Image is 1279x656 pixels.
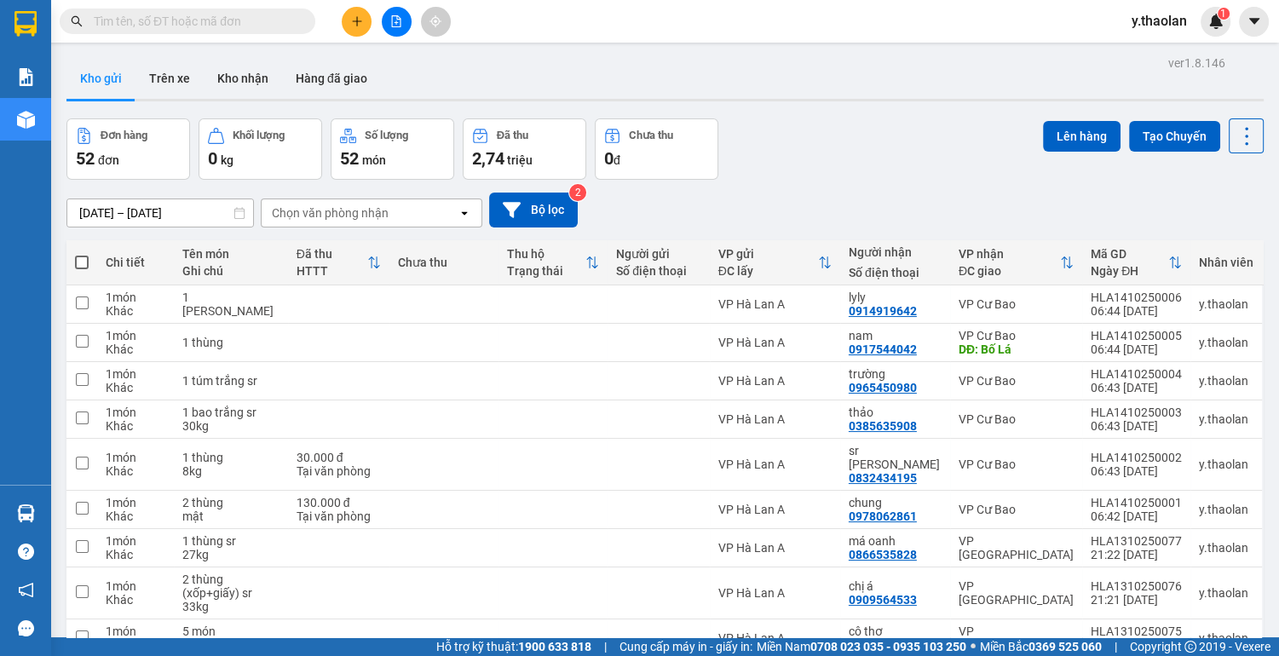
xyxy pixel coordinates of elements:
[959,264,1060,278] div: ĐC giao
[849,579,942,593] div: chị á
[1091,291,1182,304] div: HLA1410250006
[1091,624,1182,638] div: HLA1310250075
[1129,121,1220,152] button: Tạo Chuyến
[959,457,1074,471] div: VP Cư Bao
[849,419,917,433] div: 0385635908
[849,624,942,638] div: cô thơ
[497,129,528,141] div: Đã thu
[18,582,34,598] span: notification
[66,58,135,99] button: Kho gửi
[17,68,35,86] img: solution-icon
[106,304,165,318] div: Khác
[810,640,966,653] strong: 0708 023 035 - 0935 103 250
[429,15,441,27] span: aim
[390,15,402,27] span: file-add
[463,118,586,180] button: Đã thu2,74 triệu
[472,148,504,169] span: 2,74
[959,579,1074,607] div: VP [GEOGRAPHIC_DATA]
[199,118,322,180] button: Khối lượng0kg
[18,544,34,560] span: question-circle
[282,58,381,99] button: Hàng đã giao
[1184,641,1196,653] span: copyright
[297,247,368,261] div: Đã thu
[757,637,966,656] span: Miền Nam
[288,240,390,285] th: Toggle SortBy
[94,12,295,31] input: Tìm tên, số ĐT hoặc mã đơn
[718,457,832,471] div: VP Hà Lan A
[971,643,976,650] span: ⚪️
[849,593,917,607] div: 0909564533
[106,496,165,509] div: 1 món
[1199,374,1253,388] div: y.thaolan
[1168,54,1225,72] div: ver 1.8.146
[849,406,942,419] div: thảo
[1199,412,1253,426] div: y.thaolan
[331,118,454,180] button: Số lượng52món
[182,464,279,478] div: 8kg
[297,509,382,523] div: Tại văn phòng
[182,374,279,388] div: 1 túm trắng sr
[950,240,1082,285] th: Toggle SortBy
[959,624,1074,652] div: VP [GEOGRAPHIC_DATA]
[76,148,95,169] span: 52
[1218,8,1230,20] sup: 1
[182,291,279,318] div: 1 cục keo vàng
[106,451,165,464] div: 1 món
[1091,342,1182,356] div: 06:44 [DATE]
[959,247,1060,261] div: VP nhận
[297,451,382,464] div: 30.000 đ
[382,7,412,37] button: file-add
[959,374,1074,388] div: VP Cư Bao
[718,586,832,600] div: VP Hà Lan A
[342,7,372,37] button: plus
[421,7,451,37] button: aim
[106,624,165,638] div: 1 món
[849,381,917,394] div: 0965450980
[17,504,35,522] img: warehouse-icon
[135,58,204,99] button: Trên xe
[849,266,942,279] div: Số điện thoại
[106,579,165,593] div: 1 món
[67,199,253,227] input: Select a date range.
[959,412,1074,426] div: VP Cư Bao
[849,509,917,523] div: 0978062861
[1091,496,1182,509] div: HLA1410250001
[101,129,147,141] div: Đơn hàng
[507,153,533,167] span: triệu
[106,534,165,548] div: 1 món
[1220,8,1226,20] span: 1
[106,291,165,304] div: 1 món
[718,297,832,311] div: VP Hà Lan A
[1028,640,1102,653] strong: 0369 525 060
[182,406,279,419] div: 1 bao trắng sr
[849,471,917,485] div: 0832434195
[1199,503,1253,516] div: y.thaolan
[18,620,34,636] span: message
[106,509,165,523] div: Khác
[629,129,673,141] div: Chưa thu
[182,451,279,464] div: 1 thùng
[106,367,165,381] div: 1 món
[718,541,832,555] div: VP Hà Lan A
[1199,541,1253,555] div: y.thaolan
[208,148,217,169] span: 0
[106,342,165,356] div: Khác
[1091,548,1182,561] div: 21:22 [DATE]
[106,329,165,342] div: 1 món
[1091,264,1168,278] div: Ngày ĐH
[297,264,368,278] div: HTTT
[569,184,586,201] sup: 2
[182,509,279,523] div: mật
[182,419,279,433] div: 30kg
[604,148,614,169] span: 0
[14,11,37,37] img: logo-vxr
[718,247,818,261] div: VP gửi
[1091,367,1182,381] div: HLA1410250004
[351,15,363,27] span: plus
[106,381,165,394] div: Khác
[1199,256,1253,269] div: Nhân viên
[959,342,1074,356] div: DĐ: Bố Lá
[182,624,279,638] div: 5 món
[1091,419,1182,433] div: 06:43 [DATE]
[106,548,165,561] div: Khác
